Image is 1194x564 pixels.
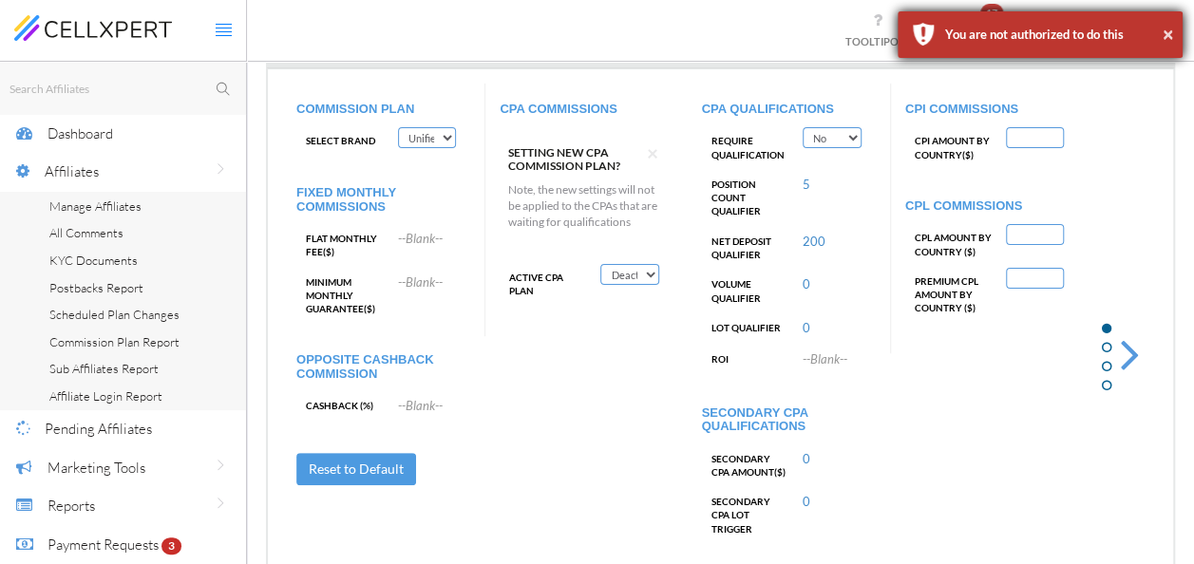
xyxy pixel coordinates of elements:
label: Premium CPL AMOUNT BY COUNTRY ( ) [905,268,992,315]
span: Affiliates [45,162,99,180]
span: Dashboard [47,124,113,142]
a: 0 [803,494,810,509]
p: Note, the new settings will not be applied to the CPAs that are waiting for qualifications [508,181,657,230]
button: × [647,142,658,162]
label: Volume Qualifier [702,271,789,305]
button: × [1163,20,1174,47]
span: Postbacks Report [49,280,143,295]
span: TOOLTIP [845,35,910,47]
label: Position Count Qualifier [702,171,789,218]
label: Require Qualification [702,127,789,161]
label: roi [702,346,789,366]
span: All Comments [49,225,123,240]
h5: CPL COMMISSIONS [905,199,1078,213]
label: Secondary CPA LOT Trigger [702,488,789,536]
h5: FIXED MONTHLY COMMISSIONS [296,186,470,214]
span: Reports [47,497,95,515]
div: You are not authorized to do this [945,26,1168,44]
a: --Blank-- [398,274,443,290]
h5: Opposite Cashback Commission [296,353,470,381]
label: ( ) [296,269,384,316]
currency-sign: $ [777,466,783,478]
h5: Secondary CPA QUALIFICATIONS [702,406,876,434]
span: Cashback (%) [306,400,373,411]
h5: CPI COMMISSIONS [905,103,1078,116]
a: 0 [803,451,810,466]
currency-sign: $ [965,149,971,160]
span: Scheduled Plan Changes [49,307,180,322]
span: Minimum Monthly Guarantee [306,276,364,315]
currency-sign: $ [967,246,973,257]
span: CPI AMOUNT BY COUNTRY [915,135,990,160]
span: Marketing Tools [47,459,145,477]
a: --Blank-- [398,398,443,413]
a: 200 [803,234,825,249]
input: Search Affiliates [8,77,246,101]
a: --Blank-- [803,351,847,367]
a: 0 [803,276,810,291]
currency-sign: $ [367,303,372,314]
a: 5 [803,177,810,192]
span: 17 [980,4,1003,21]
span: 3 [161,537,181,555]
h5: CPA QUALIFICATIONS [702,103,876,116]
span: Pending Affiliates [45,420,152,438]
img: cellxpert-logo.svg [14,15,172,40]
span: Sub Affiliates Report [49,361,159,376]
h6: SETTING NEW CPA COMMISSION PLAN? [508,146,657,171]
currency-sign: $ [326,246,332,257]
button: Reset to Default [296,453,416,485]
span: Secondary CPA Amount [711,453,774,478]
label: ( ) [905,127,992,161]
h5: CPA COMMISSIONS [500,103,673,116]
label: CPL AMOUNT BY COUNTRY ( ) [905,224,992,258]
label: Select Brand [296,127,384,147]
h5: COMMISSION PLAN [296,103,470,116]
span: Flat Monthly Fee [306,233,377,257]
span: OFF [890,35,910,47]
span: Commission Plan Report [49,334,180,349]
a: 0 [803,320,810,335]
span: Manage Affiliates [49,198,142,214]
label: Active CPA Plan [500,264,586,298]
currency-sign: $ [967,302,973,313]
a: --Blank-- [398,231,443,246]
label: ( ) [296,225,384,259]
label: LOT Qualifier [702,314,789,334]
span: Affiliate Login Report [49,388,162,404]
label: Net Deposit Qualifier [702,228,789,262]
label: ( ) [702,445,789,479]
span: Payment Requests [47,536,159,554]
span: KYC Documents [49,253,138,268]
